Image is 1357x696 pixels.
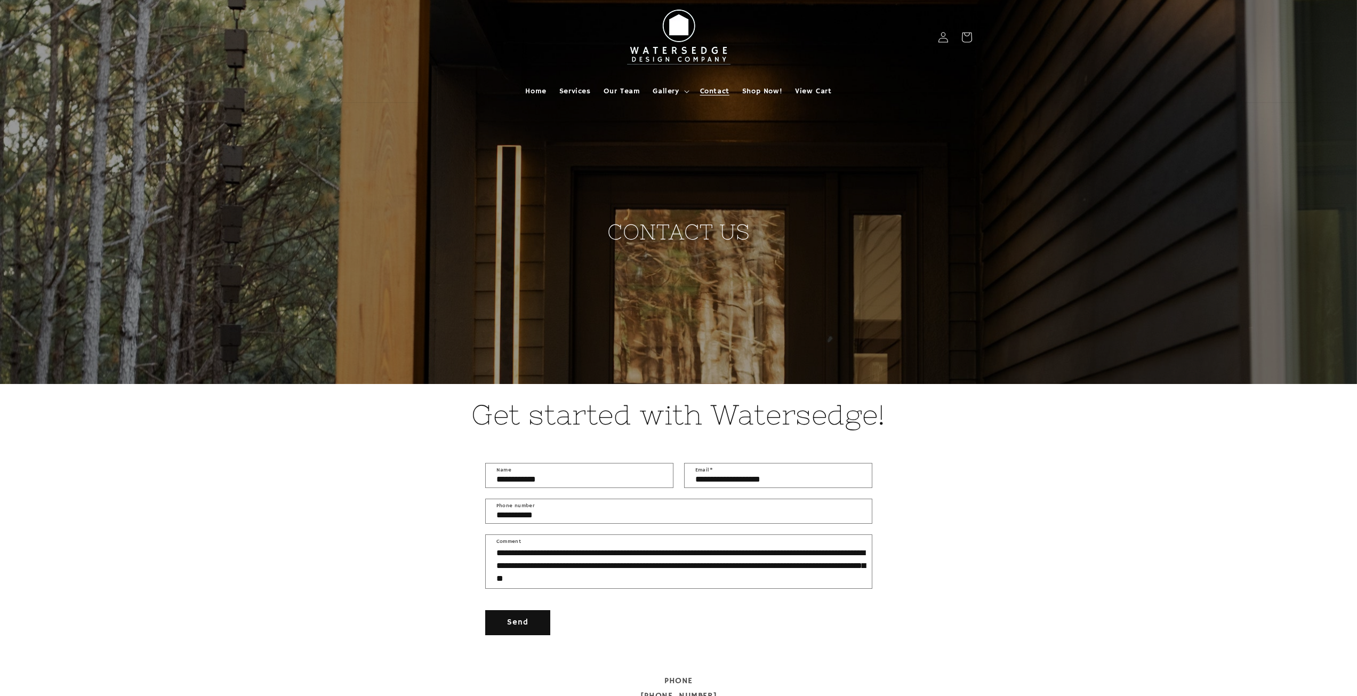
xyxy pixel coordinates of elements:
[485,610,550,635] button: Send
[525,86,546,96] span: Home
[620,4,737,70] img: Watersedge Design Co
[653,86,679,96] span: Gallery
[789,80,838,102] a: View Cart
[700,86,729,96] span: Contact
[646,80,693,102] summary: Gallery
[694,80,736,102] a: Contact
[559,86,591,96] span: Services
[742,86,782,96] span: Shop Now!
[604,86,640,96] span: Our Team
[664,676,693,686] span: PHONE
[736,80,789,102] a: Shop Now!
[553,80,597,102] a: Services
[795,86,831,96] span: View Cart
[577,138,780,246] h2: CONTACT US
[519,80,552,102] a: Home
[386,397,972,433] h2: Get started with Watersedge!
[597,80,647,102] a: Our Team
